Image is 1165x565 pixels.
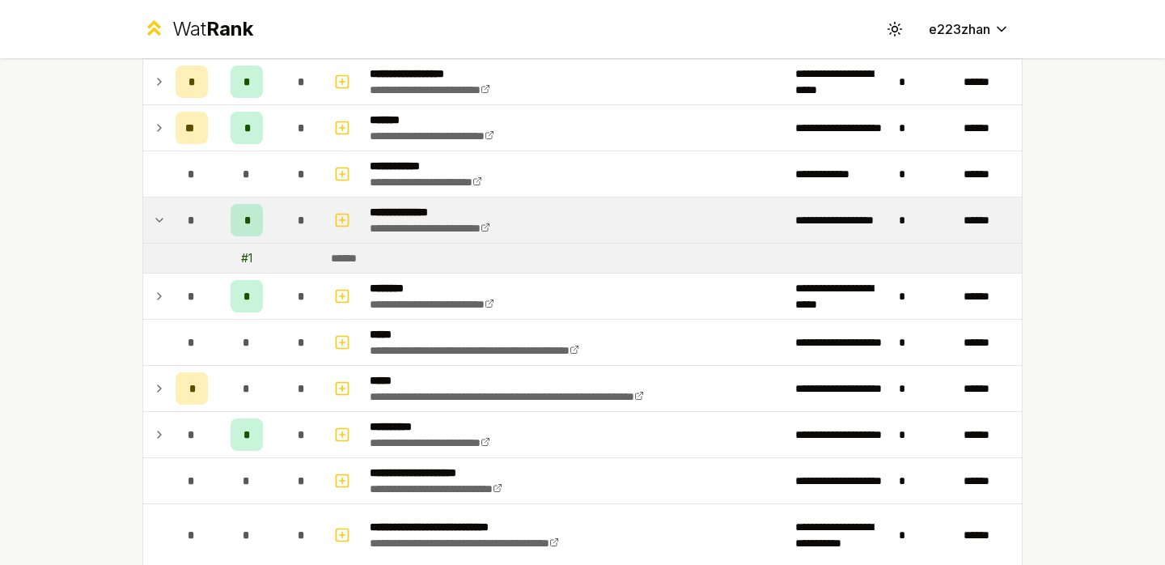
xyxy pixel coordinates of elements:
span: e223zhan [929,19,990,39]
button: e223zhan [916,15,1023,44]
a: WatRank [142,16,253,42]
span: Rank [206,17,253,40]
div: # 1 [241,250,252,266]
div: Wat [172,16,253,42]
